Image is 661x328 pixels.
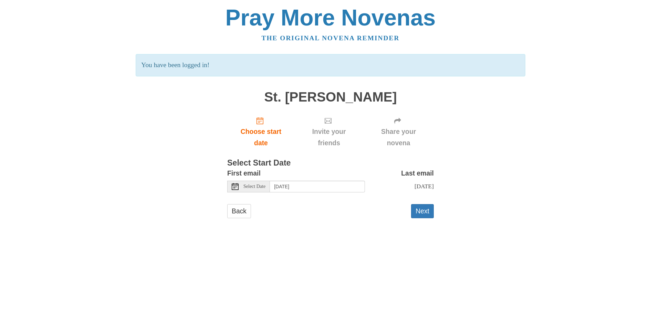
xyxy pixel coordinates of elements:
a: Back [227,204,251,218]
button: Next [411,204,434,218]
span: [DATE] [415,183,434,190]
label: First email [227,168,261,179]
span: Choose start date [234,126,288,149]
p: You have been logged in! [136,54,525,76]
h1: St. [PERSON_NAME] [227,90,434,105]
a: Pray More Novenas [225,5,436,30]
a: The original novena reminder [262,34,400,42]
label: Last email [401,168,434,179]
div: Click "Next" to confirm your start date first. [363,111,434,152]
span: Invite your friends [302,126,356,149]
a: Choose start date [227,111,295,152]
h3: Select Start Date [227,159,434,168]
span: Select Date [243,184,265,189]
span: Share your novena [370,126,427,149]
div: Click "Next" to confirm your start date first. [295,111,363,152]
